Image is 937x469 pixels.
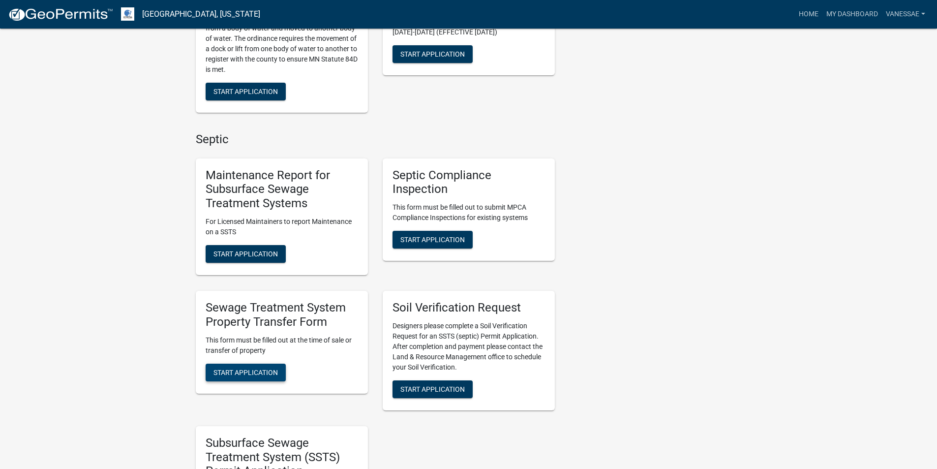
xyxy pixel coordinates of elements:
p: For Licensed Maintainers to report Maintenance on a SSTS [206,217,358,237]
img: Otter Tail County, Minnesota [121,7,134,21]
button: Start Application [393,45,473,63]
h5: Sewage Treatment System Property Transfer Form [206,301,358,329]
p: Designers please complete a Soil Verification Request for an SSTS (septic) Permit Application. Af... [393,321,545,373]
button: Start Application [393,380,473,398]
a: My Dashboard [822,5,882,24]
span: Start Application [400,50,465,58]
a: [GEOGRAPHIC_DATA], [US_STATE] [142,6,260,23]
button: Start Application [206,83,286,100]
h5: Soil Verification Request [393,301,545,315]
p: This form must be filled out to submit MPCA Compliance Inspections for existing systems [393,202,545,223]
span: Start Application [400,236,465,244]
button: Start Application [393,231,473,249]
span: Start Application [213,87,278,95]
a: VanessaE [882,5,929,24]
h5: Maintenance Report for Subsurface Sewage Treatment Systems [206,168,358,211]
a: Home [795,5,822,24]
span: Start Application [213,250,278,258]
h5: Septic Compliance Inspection [393,168,545,197]
button: Start Application [206,245,286,263]
h4: Septic [196,132,555,147]
button: Start Application [206,364,286,381]
p: This form must be filled out at the time of sale or transfer of property [206,335,358,356]
span: Start Application [400,385,465,393]
span: Start Application [213,368,278,376]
